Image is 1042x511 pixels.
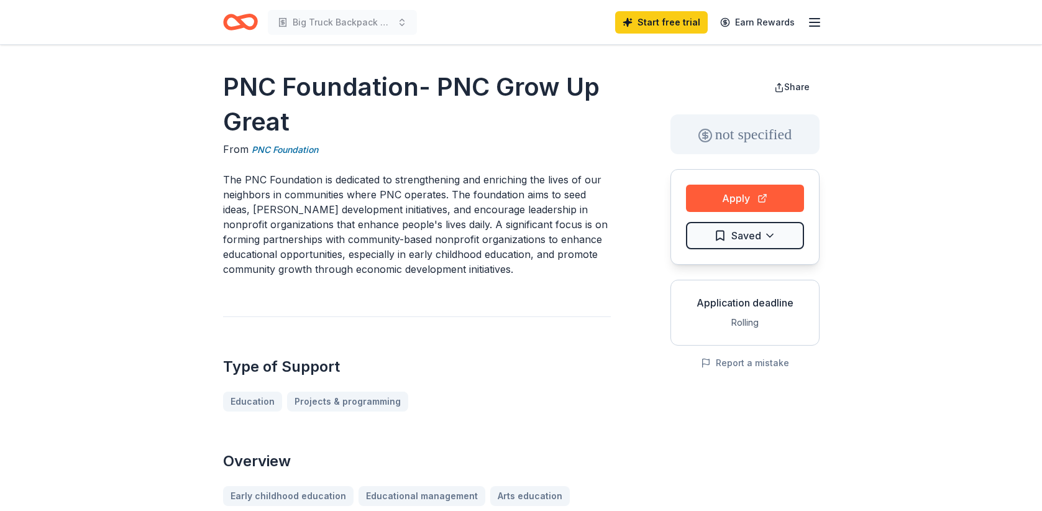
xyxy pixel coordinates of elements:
button: Share [764,75,820,99]
div: Application deadline [681,295,809,310]
h2: Type of Support [223,357,611,377]
p: The PNC Foundation is dedicated to strengthening and enriching the lives of our neighbors in comm... [223,172,611,277]
h2: Overview [223,451,611,471]
button: Saved [686,222,804,249]
span: Saved [731,228,761,244]
a: Education [223,392,282,412]
a: PNC Foundation [252,142,318,157]
button: Big Truck Backpack Give Back. [268,10,417,35]
a: Projects & programming [287,392,408,412]
div: not specified [670,114,820,154]
button: Apply [686,185,804,212]
span: Big Truck Backpack Give Back. [293,15,392,30]
button: Report a mistake [701,356,789,371]
span: Share [784,81,810,92]
a: Start free trial [615,11,708,34]
a: Earn Rewards [713,11,802,34]
a: Home [223,7,258,37]
h1: PNC Foundation- PNC Grow Up Great [223,70,611,139]
div: From [223,142,611,157]
div: Rolling [681,315,809,330]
